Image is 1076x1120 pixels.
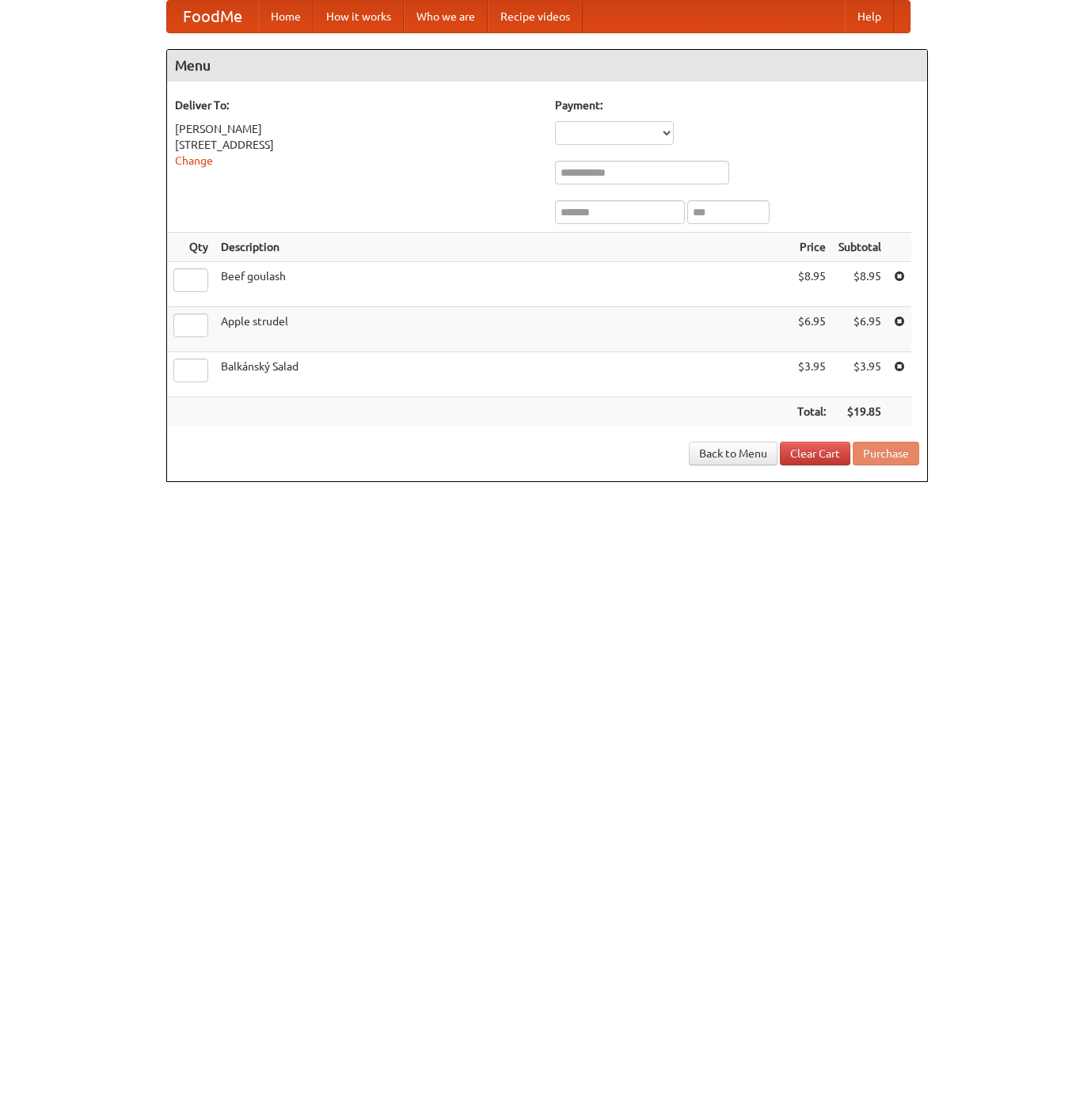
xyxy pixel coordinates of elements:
[404,1,488,32] a: Who we are
[215,307,791,352] td: Apple strudel
[791,262,832,307] td: $8.95
[258,1,314,32] a: Home
[853,442,919,465] button: Purchase
[832,397,888,427] th: $19.85
[689,442,778,465] a: Back to Menu
[167,233,215,262] th: Qty
[791,397,832,427] th: Total:
[167,1,258,32] a: FoodMe
[791,352,832,397] td: $3.95
[845,1,894,32] a: Help
[791,307,832,352] td: $6.95
[780,442,850,465] a: Clear Cart
[488,1,583,32] a: Recipe videos
[832,352,888,397] td: $3.95
[215,352,791,397] td: Balkánský Salad
[832,233,888,262] th: Subtotal
[215,233,791,262] th: Description
[215,262,791,307] td: Beef goulash
[175,137,539,153] div: [STREET_ADDRESS]
[791,233,832,262] th: Price
[167,50,927,82] h4: Menu
[175,121,539,137] div: [PERSON_NAME]
[175,154,213,167] a: Change
[555,97,919,113] h5: Payment:
[832,307,888,352] td: $6.95
[175,97,539,113] h5: Deliver To:
[832,262,888,307] td: $8.95
[314,1,404,32] a: How it works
